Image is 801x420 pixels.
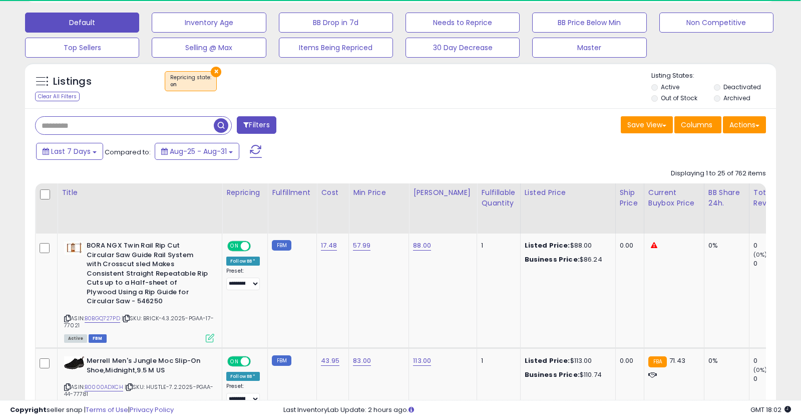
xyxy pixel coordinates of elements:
[152,13,266,33] button: Inventory Age
[87,241,208,309] b: BORA NGX Twin Rail Rip Cut Circular Saw Guide Rail System with Crosscut sled Makes Consistent Str...
[226,383,260,405] div: Preset:
[155,143,239,160] button: Aug-25 - Aug-31
[532,13,646,33] button: BB Price Below Min
[674,116,721,133] button: Columns
[525,187,611,198] div: Listed Price
[671,169,766,178] div: Displaying 1 to 25 of 762 items
[226,268,260,290] div: Preset:
[413,356,431,366] a: 113.00
[481,356,512,365] div: 1
[525,255,580,264] b: Business Price:
[51,146,91,156] span: Last 7 Days
[87,356,208,377] b: Merrell Men's Jungle Moc Slip-On Shoe,Midnight,9.5 M US
[105,147,151,157] span: Compared to:
[36,143,103,160] button: Last 7 Days
[237,116,276,134] button: Filters
[279,38,393,58] button: Items Being Repriced
[753,241,794,250] div: 0
[620,356,636,365] div: 0.00
[525,370,608,379] div: $110.74
[249,242,265,251] span: OFF
[272,187,312,198] div: Fulfillment
[272,240,291,251] small: FBM
[25,38,139,58] button: Top Sellers
[64,241,84,255] img: 31dWhY81phL._SL40_.jpg
[620,241,636,250] div: 0.00
[211,67,221,77] button: ×
[723,116,766,133] button: Actions
[64,356,84,369] img: 415QPe1LQvL._SL40_.jpg
[170,81,211,88] div: on
[525,255,608,264] div: $86.24
[413,187,473,198] div: [PERSON_NAME]
[86,405,128,414] a: Terms of Use
[681,120,712,130] span: Columns
[532,38,646,58] button: Master
[10,405,174,415] div: seller snap | |
[525,356,608,365] div: $113.00
[321,356,339,366] a: 43.95
[64,356,214,410] div: ASIN:
[226,372,260,381] div: Follow BB *
[321,241,337,251] a: 17.48
[525,370,580,379] b: Business Price:
[226,257,260,266] div: Follow BB *
[708,241,741,250] div: 0%
[753,374,794,383] div: 0
[226,187,263,198] div: Repricing
[708,187,745,208] div: BB Share 24h.
[25,13,139,33] button: Default
[753,356,794,365] div: 0
[279,13,393,33] button: BB Drop in 7d
[89,334,107,343] span: FBM
[753,366,767,374] small: (0%)
[85,314,120,323] a: B0BGQ727PD
[85,383,123,391] a: B0000ADXCH
[321,187,344,198] div: Cost
[525,356,570,365] b: Listed Price:
[406,38,520,58] button: 30 Day Decrease
[648,356,667,367] small: FBA
[669,356,685,365] span: 71.43
[723,94,750,102] label: Archived
[152,38,266,58] button: Selling @ Max
[64,314,214,329] span: | SKU: BRICK-4.3.2025-PGAA-17-77021
[481,187,516,208] div: Fulfillable Quantity
[353,187,405,198] div: Min Price
[620,187,640,208] div: Ship Price
[621,116,673,133] button: Save View
[228,242,241,251] span: ON
[651,71,776,81] p: Listing States:
[35,92,80,101] div: Clear All Filters
[413,241,431,251] a: 88.00
[64,241,214,341] div: ASIN:
[661,94,697,102] label: Out of Stock
[406,13,520,33] button: Needs to Reprice
[753,187,790,208] div: Total Rev.
[708,356,741,365] div: 0%
[661,83,679,91] label: Active
[249,357,265,366] span: OFF
[353,241,370,251] a: 57.99
[525,241,608,250] div: $88.00
[10,405,47,414] strong: Copyright
[353,356,371,366] a: 83.00
[723,83,761,91] label: Deactivated
[750,405,791,414] span: 2025-09-8 18:02 GMT
[753,251,767,259] small: (0%)
[170,74,211,89] span: Repricing state :
[648,187,700,208] div: Current Buybox Price
[481,241,512,250] div: 1
[170,146,227,156] span: Aug-25 - Aug-31
[53,75,92,89] h5: Listings
[283,405,791,415] div: Last InventoryLab Update: 2 hours ago.
[130,405,174,414] a: Privacy Policy
[659,13,773,33] button: Non Competitive
[753,259,794,268] div: 0
[525,241,570,250] b: Listed Price:
[272,355,291,366] small: FBM
[64,383,214,398] span: | SKU: HUSTLE-7.2.2025-PGAA-44-77781
[228,357,241,366] span: ON
[64,334,87,343] span: All listings currently available for purchase on Amazon
[62,187,218,198] div: Title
